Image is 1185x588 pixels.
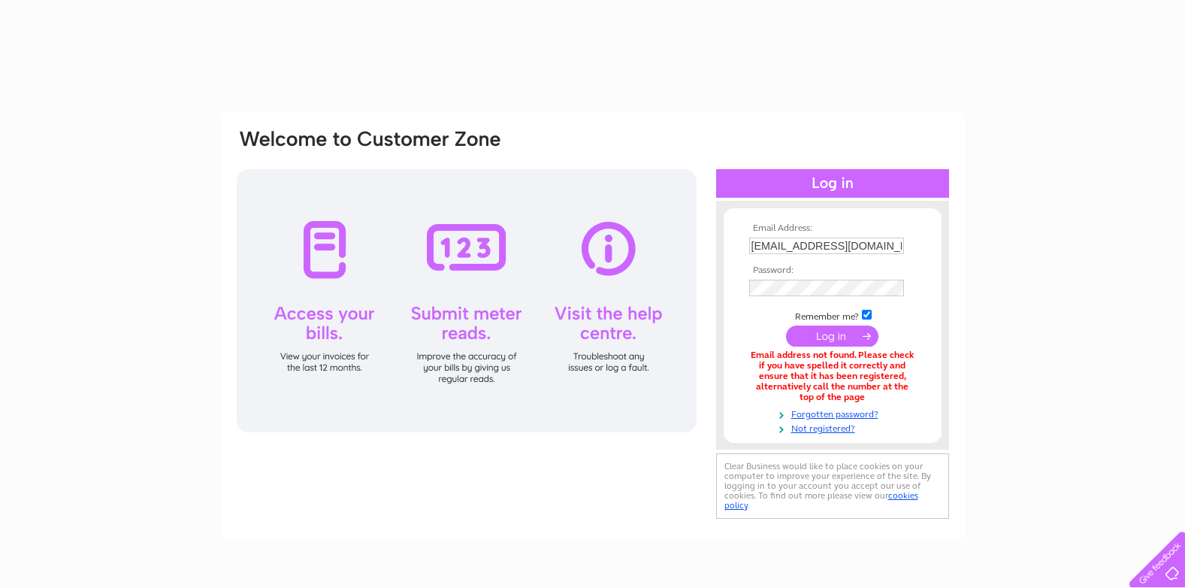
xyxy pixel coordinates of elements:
a: Forgotten password? [749,406,920,420]
div: Email address not found. Please check if you have spelled it correctly and ensure that it has bee... [749,350,916,402]
th: Password: [745,265,920,276]
div: Clear Business would like to place cookies on your computer to improve your experience of the sit... [716,453,949,519]
td: Remember me? [745,308,920,323]
th: Email Address: [745,223,920,234]
a: cookies policy [724,490,918,511]
input: Submit [786,326,878,347]
a: Not registered? [749,420,920,435]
